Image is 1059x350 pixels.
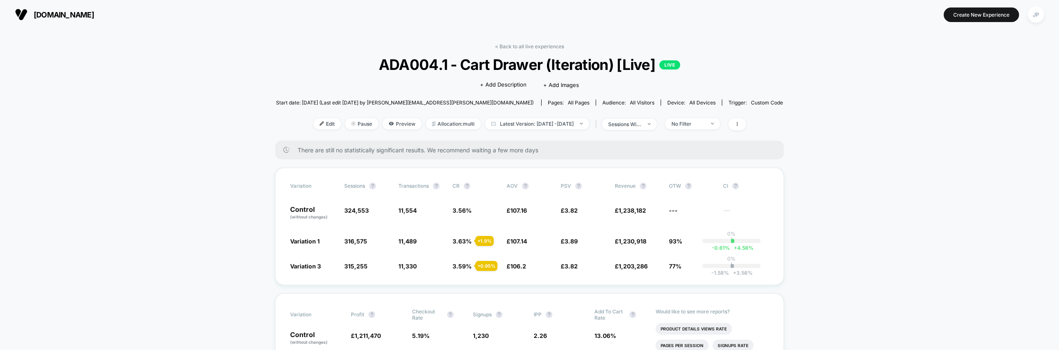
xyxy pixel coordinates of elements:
p: Control [290,206,336,220]
img: edit [320,122,324,126]
span: all devices [689,99,716,106]
span: 4.56 % [730,245,753,251]
span: [DOMAIN_NAME] [34,10,94,19]
span: 77% [669,263,681,270]
span: £ [561,263,578,270]
span: 316,575 [344,238,367,245]
span: (without changes) [290,340,328,345]
p: Control [290,331,343,345]
span: Latest Version: [DATE] - [DATE] [485,118,589,129]
button: ? [433,183,440,189]
span: 1,238,182 [619,207,646,214]
button: ? [522,183,529,189]
img: rebalance [432,122,435,126]
span: Custom Code [751,99,783,106]
span: --- [669,207,678,214]
span: 3.63 % [452,238,472,245]
img: Visually logo [15,8,27,21]
span: 11,330 [398,263,417,270]
span: 1,230,918 [619,238,646,245]
span: 13.06 % [594,332,616,339]
button: ? [575,183,582,189]
span: 2.26 [534,332,547,339]
span: 11,554 [398,207,417,214]
span: PSV [561,183,571,189]
span: | [593,118,602,130]
span: 324,553 [344,207,369,214]
span: £ [507,263,526,270]
span: 11,489 [398,238,417,245]
button: ? [447,311,454,318]
span: 1,203,286 [619,263,648,270]
span: 315,255 [344,263,368,270]
button: JP [1025,6,1047,23]
span: 3.56 % [729,270,753,276]
div: + 1.9 % [475,236,494,246]
span: --- [723,208,769,220]
span: 106.2 [510,263,526,270]
span: Signups [473,311,492,318]
div: + 0.95 % [475,261,497,271]
span: -0.61 % [712,245,730,251]
span: £ [507,207,527,214]
span: Variation 1 [290,238,320,245]
span: £ [507,238,527,245]
div: Pages: [548,99,589,106]
span: Transactions [398,183,429,189]
span: 107.16 [510,207,527,214]
span: CI [723,183,769,189]
span: 107.14 [510,238,527,245]
span: £ [615,207,646,214]
span: ADA004.1 - Cart Drawer (Iteration) [Live] [301,56,758,73]
span: £ [561,207,578,214]
span: 3.82 [564,207,578,214]
button: ? [732,183,739,189]
span: Device: [661,99,722,106]
span: 1,230 [473,332,489,339]
p: Would like to see more reports? [656,308,769,315]
span: Allocation: multi [426,118,481,129]
span: + Add Description [480,81,527,89]
span: Pause [345,118,378,129]
span: There are still no statistically significant results. We recommend waiting a few more days [298,146,767,154]
span: 93% [669,238,682,245]
span: 1,211,470 [355,332,381,339]
span: + Add Images [543,82,579,88]
img: end [648,123,651,125]
img: end [580,123,583,124]
button: ? [629,311,636,318]
span: All Visitors [630,99,654,106]
span: Variation 3 [290,263,321,270]
span: Edit [313,118,341,129]
span: Add To Cart Rate [594,308,625,321]
span: OTW [669,183,715,189]
div: No Filter [671,121,705,127]
p: 0% [727,231,736,237]
span: Sessions [344,183,365,189]
span: (without changes) [290,214,328,219]
span: 3.82 [564,263,578,270]
span: AOV [507,183,518,189]
span: -1.58 % [711,270,729,276]
button: ? [464,183,470,189]
button: ? [368,311,375,318]
img: calendar [491,122,496,126]
span: 5.19 % [412,332,430,339]
span: Profit [351,311,364,318]
span: Revenue [615,183,636,189]
span: £ [615,238,646,245]
button: [DOMAIN_NAME] [12,8,97,21]
div: Trigger: [728,99,783,106]
img: end [351,122,355,126]
span: £ [351,332,381,339]
button: ? [369,183,376,189]
p: | [731,262,732,268]
span: £ [561,238,578,245]
button: ? [546,311,552,318]
span: CR [452,183,460,189]
div: Audience: [602,99,654,106]
button: ? [685,183,692,189]
span: Checkout Rate [412,308,443,321]
button: ? [496,311,502,318]
span: Variation [290,183,336,189]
